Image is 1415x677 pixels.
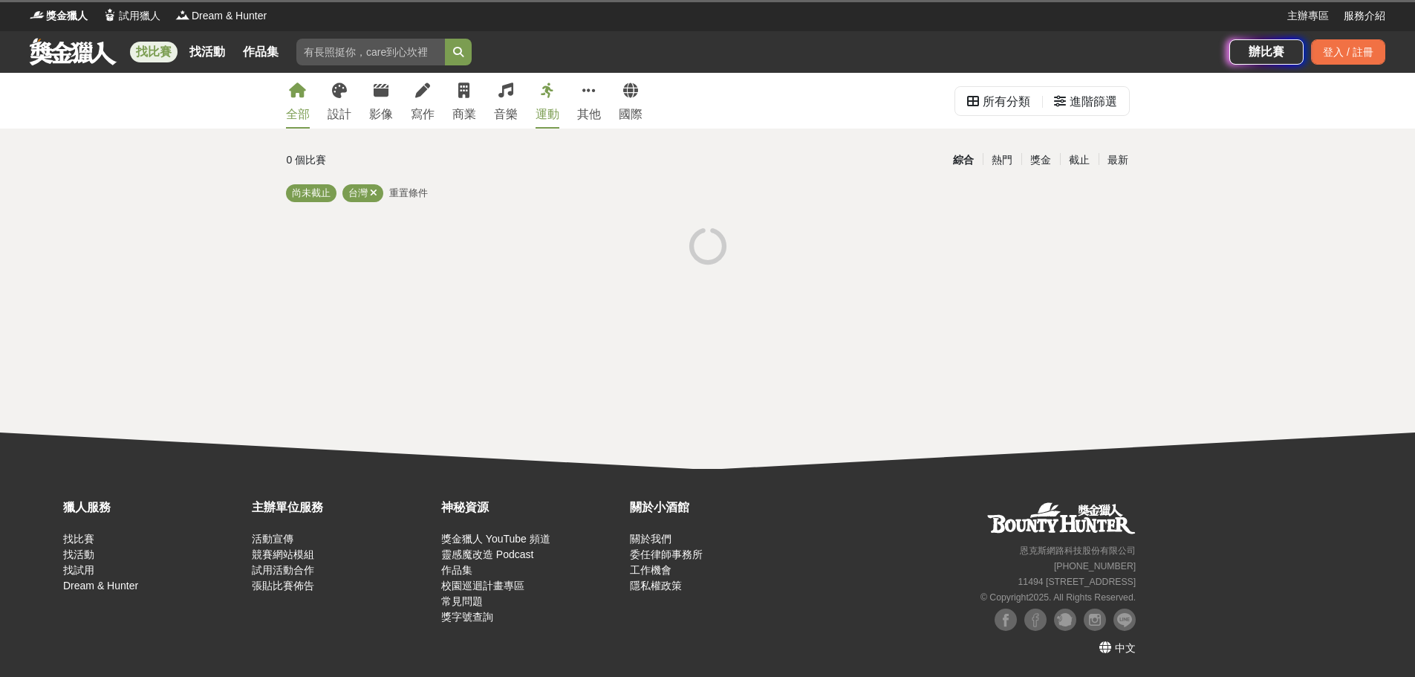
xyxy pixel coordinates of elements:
[441,595,483,607] a: 常見問題
[1024,609,1047,631] img: Facebook
[1060,147,1099,173] div: 截止
[1018,577,1136,587] small: 11494 [STREET_ADDRESS]
[944,147,983,173] div: 綜合
[630,499,811,516] div: 關於小酒館
[441,564,472,576] a: 作品集
[103,7,117,22] img: Logo
[286,106,310,123] div: 全部
[441,580,524,592] a: 校園巡迴計畫專區
[46,8,88,24] span: 獎金獵人
[348,187,368,198] span: 台灣
[494,106,518,123] div: 音樂
[980,592,1136,603] small: © Copyright 2025 . All Rights Reserved.
[328,106,351,123] div: 設計
[1084,609,1106,631] img: Instagram
[175,8,267,24] a: LogoDream & Hunter
[183,42,231,62] a: 找活動
[630,548,703,560] a: 委任律師事務所
[63,548,94,560] a: 找活動
[441,533,550,545] a: 獎金獵人 YouTube 頻道
[1021,147,1060,173] div: 獎金
[577,106,601,123] div: 其他
[175,7,190,22] img: Logo
[983,147,1021,173] div: 熱門
[995,609,1017,631] img: Facebook
[252,499,433,516] div: 主辦單位服務
[452,73,476,129] a: 商業
[296,39,445,65] input: 有長照挺你，care到心坎裡！青春出手，拍出照顧 影音徵件活動
[237,42,284,62] a: 作品集
[252,564,314,576] a: 試用活動合作
[1020,545,1136,556] small: 恩克斯網路科技股份有限公司
[389,187,428,198] span: 重置條件
[252,548,314,560] a: 競賽網站模組
[292,187,331,198] span: 尚未截止
[411,73,435,129] a: 寫作
[252,533,293,545] a: 活動宣傳
[441,611,493,623] a: 獎字號查詢
[577,73,601,129] a: 其他
[328,73,351,129] a: 設計
[1099,147,1137,173] div: 最新
[630,580,682,592] a: 隱私權政策
[1229,39,1304,65] a: 辦比賽
[983,87,1030,117] div: 所有分類
[192,8,267,24] span: Dream & Hunter
[619,106,643,123] div: 國際
[63,580,138,592] a: Dream & Hunter
[1287,8,1329,24] a: 主辦專區
[252,580,314,592] a: 張貼比賽佈告
[1113,609,1136,631] img: LINE
[1070,87,1117,117] div: 進階篩選
[411,106,435,123] div: 寫作
[1344,8,1385,24] a: 服務介紹
[287,147,567,173] div: 0 個比賽
[30,7,45,22] img: Logo
[619,73,643,129] a: 國際
[63,564,94,576] a: 找試用
[369,73,393,129] a: 影像
[452,106,476,123] div: 商業
[536,106,559,123] div: 運動
[63,499,244,516] div: 獵人服務
[1115,642,1136,654] span: 中文
[1054,561,1136,571] small: [PHONE_NUMBER]
[130,42,178,62] a: 找比賽
[1054,609,1076,631] img: Plurk
[630,564,671,576] a: 工作機會
[286,73,310,129] a: 全部
[441,548,533,560] a: 靈感魔改造 Podcast
[30,8,88,24] a: Logo獎金獵人
[369,106,393,123] div: 影像
[1311,39,1385,65] div: 登入 / 註冊
[494,73,518,129] a: 音樂
[103,8,160,24] a: Logo試用獵人
[536,73,559,129] a: 運動
[630,533,671,545] a: 關於我們
[441,499,622,516] div: 神秘資源
[63,533,94,545] a: 找比賽
[119,8,160,24] span: 試用獵人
